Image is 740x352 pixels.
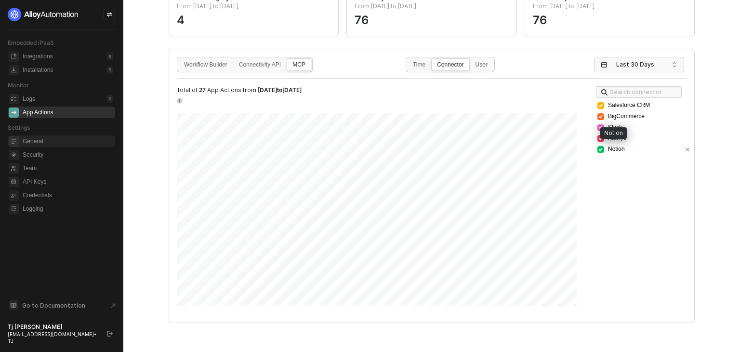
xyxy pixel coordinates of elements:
[179,62,233,77] div: Workflow Builder
[23,176,113,188] span: API Keys
[8,124,30,131] span: Settings
[9,136,19,147] span: general
[23,162,113,174] span: Team
[23,53,53,61] div: Integrations
[287,62,311,77] div: MCP
[23,203,113,215] span: Logging
[107,95,113,103] div: 0
[8,81,29,89] span: Monitor
[177,7,330,23] div: 4
[9,177,19,187] span: api-key
[177,2,330,14] p: From [DATE] to [DATE]
[108,301,118,311] span: document-arrow
[432,62,469,77] div: Connector
[23,108,53,117] div: App Actions
[355,2,508,14] p: From [DATE] to [DATE]
[9,163,19,174] span: team
[9,52,19,62] span: integrations
[9,204,19,214] span: logging
[177,86,577,94] div: Total of App Actions from
[258,86,302,94] span: [DATE] to [DATE]
[608,112,645,121] span: BigCommerce
[234,62,286,77] div: Connectivity API
[533,2,687,14] p: From [DATE] to [DATE]
[470,62,493,77] div: User
[600,127,627,139] div: Notion
[107,53,113,60] div: 6
[9,190,19,201] span: credentials
[177,98,183,104] img: icon-info
[23,135,113,147] span: General
[8,323,98,331] div: Tj [PERSON_NAME]
[8,331,98,344] div: [EMAIL_ADDRESS][DOMAIN_NAME] • TJ
[199,86,206,94] span: 27
[616,57,666,72] span: Last 30 Days
[9,300,18,310] span: documentation
[107,331,113,337] span: logout
[608,145,625,154] span: Notion
[9,108,19,118] span: icon-app-actions
[685,147,690,152] span: icon-close-small
[8,299,116,311] a: Knowledge Base
[8,8,79,21] img: logo
[106,12,112,17] span: icon-swap
[9,94,19,104] span: icon-logs
[8,8,115,21] a: logo
[107,66,113,74] div: 5
[22,301,85,310] span: Go to Documentation
[8,39,54,46] span: Embedded iPaaS
[23,95,35,103] div: Logs
[355,7,508,23] div: 76
[9,65,19,75] span: installations
[608,101,650,110] span: Salesforce CRM
[23,190,113,201] span: Credentials
[23,66,53,74] div: Installations
[408,62,431,77] div: Time
[9,150,19,160] span: security
[23,149,113,161] span: Security
[533,7,687,23] div: 76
